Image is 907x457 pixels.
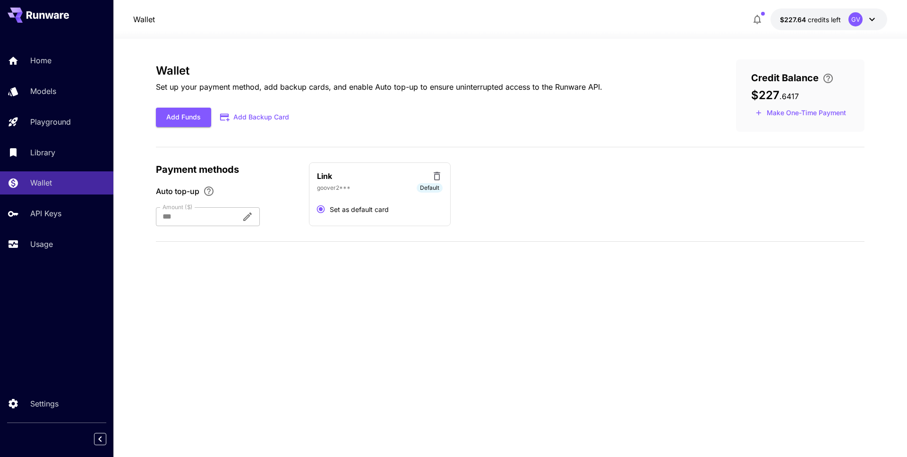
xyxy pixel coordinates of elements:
p: Models [30,85,56,97]
p: API Keys [30,208,61,219]
span: . 6417 [779,92,799,101]
button: Enter your card details and choose an Auto top-up amount to avoid service interruptions. We'll au... [819,73,838,84]
div: GV [848,12,863,26]
nav: breadcrumb [133,14,155,25]
a: Wallet [133,14,155,25]
span: Auto top-up [156,186,199,197]
label: Amount ($) [163,203,193,211]
button: $227.6417GV [770,8,887,30]
span: Set as default card [330,204,389,214]
span: $227 [751,88,779,102]
button: Add Backup Card [211,108,299,127]
button: Collapse sidebar [94,433,106,445]
div: Collapse sidebar [101,431,113,448]
p: Set up your payment method, add backup cards, and enable Auto top-up to ensure uninterrupted acce... [156,81,602,93]
p: Link [317,170,332,182]
span: $227.64 [780,16,808,24]
span: Default [417,184,443,192]
div: $227.6417 [780,15,841,25]
h3: Wallet [156,64,602,77]
p: Library [30,147,55,158]
p: Home [30,55,51,66]
p: Payment methods [156,162,298,177]
p: Playground [30,116,71,127]
button: Make a one-time, non-recurring payment [751,106,850,120]
p: Usage [30,238,53,250]
span: Credit Balance [751,71,819,85]
button: Add Funds [156,108,211,127]
button: Enable Auto top-up to ensure uninterrupted service. We'll automatically bill the chosen amount wh... [199,186,218,197]
p: Settings [30,398,59,409]
span: credits left [808,16,841,24]
p: Wallet [30,177,52,188]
